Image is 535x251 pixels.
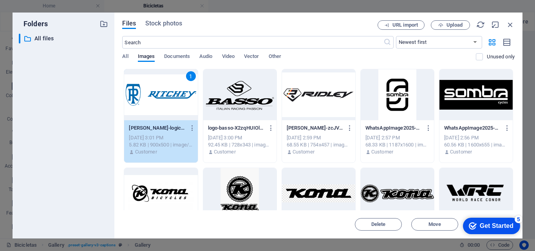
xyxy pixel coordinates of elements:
[392,23,418,27] span: URL import
[214,148,236,155] p: Customer
[444,134,508,141] div: [DATE] 2:56 PM
[122,19,136,28] span: Files
[199,52,212,63] span: Audio
[293,148,314,155] p: Customer
[431,20,470,30] button: Upload
[487,53,515,60] p: Displays only files that are not in use on the website. Files added during this session can still...
[6,4,63,20] div: Get Started 5 items remaining, 0% complete
[269,52,281,63] span: Other
[129,125,186,132] p: ritchey-logic-logo-vector-qG8QrgSZZ2uXqOMZsEqigQ.png
[34,34,94,43] p: All files
[186,71,196,81] div: 1
[287,125,343,132] p: ridley-zcJVVYUwQ04bFlLGlP5XLw.jpg
[222,52,235,63] span: Video
[129,141,193,148] div: 5.82 KB | 900x500 | image/png
[371,222,386,227] span: Delete
[122,36,383,49] input: Search
[444,125,501,132] p: WhatsAppImage2025-06-02at14.55.561-WTvyuLNBvVSFEKJmTbsvMA.jpeg
[23,9,57,16] div: Get Started
[208,134,272,141] div: [DATE] 3:00 PM
[164,52,190,63] span: Documents
[444,141,508,148] div: 60.56 KB | 1600x655 | image/jpeg
[122,52,128,63] span: All
[19,19,48,29] p: Folders
[491,20,500,29] i: Minimize
[58,2,66,9] div: 5
[135,148,157,155] p: Customer
[19,34,20,43] div: ​
[428,222,441,227] span: Move
[287,134,351,141] div: [DATE] 2:59 PM
[208,125,265,132] p: logo-basso-X2zqHUIOlhc8FzsVOXqZnw.png
[145,19,182,28] span: Stock photos
[287,141,351,148] div: 68.55 KB | 754x457 | image/jpeg
[355,218,402,231] button: Delete
[450,148,472,155] p: Customer
[378,20,425,30] button: URL import
[476,20,485,29] i: Reload
[411,218,458,231] button: Move
[244,52,259,63] span: Vector
[365,141,429,148] div: 68.33 KB | 1187x1600 | image/jpeg
[506,20,515,29] i: Close
[208,141,272,148] div: 92.45 KB | 728x343 | image/png
[129,134,193,141] div: [DATE] 3:01 PM
[371,148,393,155] p: Customer
[99,20,108,28] i: Create new folder
[446,23,463,27] span: Upload
[365,134,429,141] div: [DATE] 2:57 PM
[138,52,155,63] span: Images
[365,125,422,132] p: WhatsAppImage2025-06-02at14.55.56-XnL_O5OfevdIBoVUc3kNmg.jpeg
